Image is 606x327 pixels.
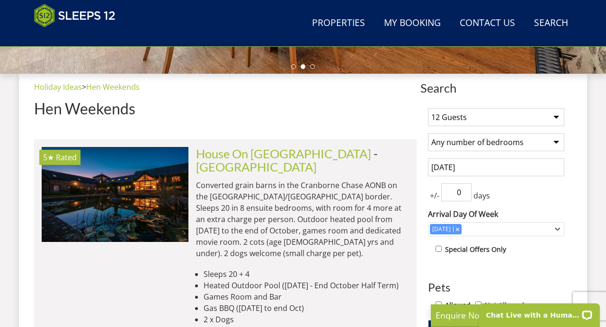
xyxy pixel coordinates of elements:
h3: Pets [428,281,564,293]
li: Gas BBQ ([DATE] to end Oct) [204,302,409,314]
label: Arrival Day Of Week [428,208,564,220]
a: Search [530,13,572,34]
span: House On The Hill has a 5 star rating under the Quality in Tourism Scheme [43,152,54,163]
input: Arrival Date [428,158,564,176]
a: Properties [308,13,369,34]
a: House On [GEOGRAPHIC_DATA] [196,146,371,161]
span: +/- [428,190,441,201]
iframe: LiveChat chat widget [473,297,606,327]
span: Search [420,81,572,95]
a: [GEOGRAPHIC_DATA] [196,160,317,174]
img: Sleeps 12 [34,4,116,27]
div: [DATE] [430,225,453,233]
div: Combobox [428,222,564,236]
a: My Booking [380,13,445,34]
span: > [82,82,86,92]
li: 2 x Dogs [204,314,409,325]
iframe: Customer reviews powered by Trustpilot [29,33,129,41]
p: Enquire Now [436,309,578,321]
li: Games Room and Bar [204,291,409,302]
li: Sleeps 20 + 4 [204,268,409,280]
li: Heated Outdoor Pool ([DATE] - End October Half Term) [204,280,409,291]
p: Converted grain barns in the Cranborne Chase AONB on the [GEOGRAPHIC_DATA]/[GEOGRAPHIC_DATA] bord... [196,180,409,259]
a: 5★ Rated [42,147,188,241]
span: - [196,146,378,174]
label: Allowed [445,300,471,310]
span: Rated [56,152,77,163]
span: days [472,190,492,201]
img: house-on-the-hill-large-holiday-home-accommodation-wiltshire-sleeps-16.original.jpg [42,147,188,241]
a: Holiday Ideas [34,82,82,92]
label: Special Offers Only [445,244,506,255]
h1: Hen Weekends [34,100,417,117]
a: Contact Us [456,13,519,34]
a: Hen Weekends [86,82,140,92]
